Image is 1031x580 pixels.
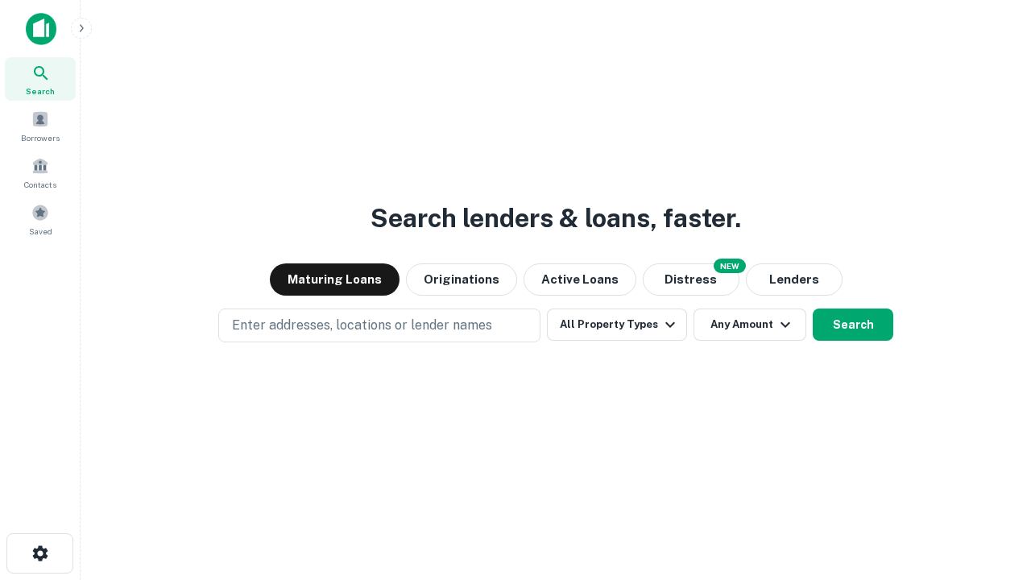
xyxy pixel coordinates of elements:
[218,309,540,342] button: Enter addresses, locations or lender names
[5,151,76,194] a: Contacts
[406,263,517,296] button: Originations
[524,263,636,296] button: Active Loans
[371,199,741,238] h3: Search lenders & loans, faster.
[26,13,56,45] img: capitalize-icon.png
[643,263,739,296] button: Search distressed loans with lien and other non-mortgage details.
[21,131,60,144] span: Borrowers
[5,197,76,241] a: Saved
[24,178,56,191] span: Contacts
[270,263,400,296] button: Maturing Loans
[950,451,1031,528] iframe: Chat Widget
[714,259,746,273] div: NEW
[694,309,806,341] button: Any Amount
[26,85,55,97] span: Search
[29,225,52,238] span: Saved
[547,309,687,341] button: All Property Types
[5,57,76,101] a: Search
[5,104,76,147] a: Borrowers
[813,309,893,341] button: Search
[232,316,492,335] p: Enter addresses, locations or lender names
[746,263,843,296] button: Lenders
